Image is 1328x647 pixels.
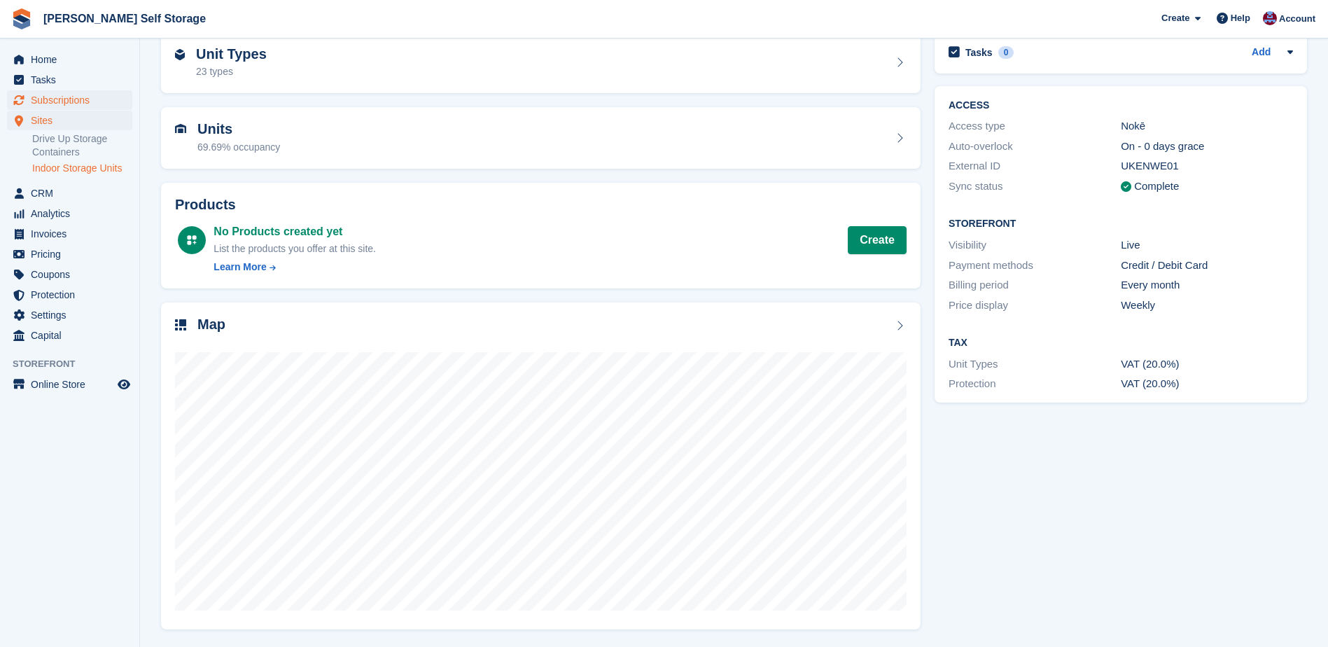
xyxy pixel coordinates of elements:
a: Drive Up Storage Containers [32,132,132,159]
span: Online Store [31,375,115,394]
span: Create [1161,11,1189,25]
a: Learn More [214,260,376,274]
a: menu [7,204,132,223]
img: unit-icn-7be61d7bf1b0ce9d3e12c5938cc71ed9869f7b940bace4675aadf7bd6d80202e.svg [175,124,186,134]
h2: Tasks [965,46,993,59]
div: On - 0 days grace [1121,139,1293,155]
img: map-icn-33ee37083ee616e46c38cad1a60f524a97daa1e2b2c8c0bc3eb3415660979fc1.svg [175,319,186,331]
a: menu [7,265,132,284]
img: unit-type-icn-2b2737a686de81e16bb02015468b77c625bbabd49415b5ef34ead5e3b44a266d.svg [175,49,185,60]
span: Sites [31,111,115,130]
span: Protection [31,285,115,305]
a: menu [7,70,132,90]
h2: Unit Types [196,46,267,62]
div: No Products created yet [214,223,376,240]
a: Preview store [116,376,132,393]
span: CRM [31,183,115,203]
div: Sync status [949,179,1121,195]
h2: ACCESS [949,100,1293,111]
a: menu [7,111,132,130]
a: menu [7,90,132,110]
a: Units 69.69% occupancy [161,107,921,169]
div: UKENWE01 [1121,158,1293,174]
a: menu [7,375,132,394]
div: Visibility [949,237,1121,253]
span: Account [1279,12,1315,26]
span: Invoices [31,224,115,244]
a: Unit Types 23 types [161,32,921,94]
span: List the products you offer at this site. [214,243,376,254]
div: 0 [998,46,1014,59]
div: Nokē [1121,118,1293,134]
div: Credit / Debit Card [1121,258,1293,274]
h2: Storefront [949,218,1293,230]
img: Tracy Bailey [1263,11,1277,25]
a: menu [7,224,132,244]
a: menu [7,326,132,345]
span: Capital [31,326,115,345]
div: Billing period [949,277,1121,293]
span: Coupons [31,265,115,284]
span: Help [1231,11,1250,25]
div: External ID [949,158,1121,174]
div: Live [1121,237,1293,253]
h2: Units [197,121,280,137]
a: Map [161,302,921,629]
div: Auto-overlock [949,139,1121,155]
a: Add [1252,45,1271,61]
h2: Map [197,316,225,333]
h2: Tax [949,338,1293,349]
img: custom-product-icn-white-7c27a13f52cf5f2f504a55ee73a895a1f82ff5669d69490e13668eaf7ade3bb5.svg [186,235,197,246]
a: Indoor Storage Units [32,162,132,175]
span: Home [31,50,115,69]
div: Payment methods [949,258,1121,274]
div: Weekly [1121,298,1293,314]
div: 69.69% occupancy [197,140,280,155]
div: Protection [949,376,1121,392]
span: Pricing [31,244,115,264]
div: VAT (20.0%) [1121,376,1293,392]
div: Complete [1134,179,1179,195]
a: menu [7,305,132,325]
div: 23 types [196,64,267,79]
div: Price display [949,298,1121,314]
a: menu [7,244,132,264]
span: Analytics [31,204,115,223]
span: Storefront [13,357,139,371]
img: stora-icon-8386f47178a22dfd0bd8f6a31ec36ba5ce8667c1dd55bd0f319d3a0aa187defe.svg [11,8,32,29]
a: menu [7,285,132,305]
div: Access type [949,118,1121,134]
span: Settings [31,305,115,325]
a: menu [7,50,132,69]
div: Learn More [214,260,266,274]
div: Unit Types [949,356,1121,373]
a: menu [7,183,132,203]
div: Every month [1121,277,1293,293]
span: Subscriptions [31,90,115,110]
span: Tasks [31,70,115,90]
h2: Products [175,197,907,213]
div: VAT (20.0%) [1121,356,1293,373]
a: [PERSON_NAME] Self Storage [38,7,211,30]
a: Create [848,226,907,254]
